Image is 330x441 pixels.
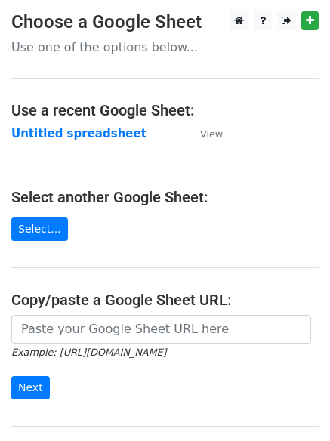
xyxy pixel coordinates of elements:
[11,376,50,399] input: Next
[185,127,223,140] a: View
[11,127,146,140] a: Untitled spreadsheet
[200,128,223,140] small: View
[11,39,319,55] p: Use one of the options below...
[11,11,319,33] h3: Choose a Google Sheet
[11,188,319,206] h4: Select another Google Sheet:
[254,369,330,441] iframe: Chat Widget
[11,347,166,358] small: Example: [URL][DOMAIN_NAME]
[11,101,319,119] h4: Use a recent Google Sheet:
[11,291,319,309] h4: Copy/paste a Google Sheet URL:
[11,217,68,241] a: Select...
[11,315,311,344] input: Paste your Google Sheet URL here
